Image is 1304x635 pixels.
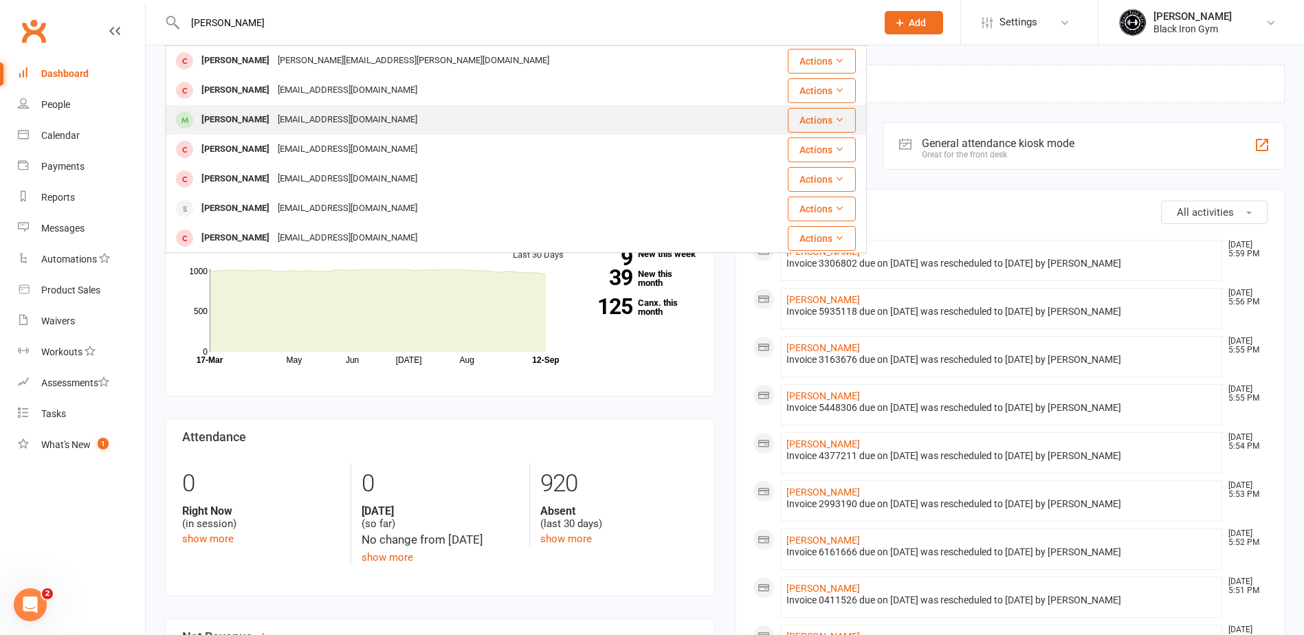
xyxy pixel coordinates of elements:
[788,197,856,221] button: Actions
[1222,289,1267,307] time: [DATE] 5:56 PM
[182,430,698,444] h3: Attendance
[274,228,421,248] div: [EMAIL_ADDRESS][DOMAIN_NAME]
[1161,201,1268,224] button: All activities
[786,306,1217,317] div: Invoice 5935118 due on [DATE] was rescheduled to [DATE] by [PERSON_NAME]
[786,342,860,353] a: [PERSON_NAME]
[41,285,100,296] div: Product Sales
[786,390,860,401] a: [PERSON_NAME]
[41,68,89,79] div: Dashboard
[18,182,145,213] a: Reports
[18,368,145,399] a: Assessments
[584,296,632,317] strong: 125
[584,269,698,287] a: 39New this month
[584,249,698,258] a: 9New this week
[197,228,274,248] div: [PERSON_NAME]
[540,504,698,517] strong: Absent
[42,588,53,599] span: 2
[98,438,109,449] span: 1
[786,594,1217,606] div: Invoice 0411526 due on [DATE] was rescheduled to [DATE] by [PERSON_NAME]
[18,275,145,306] a: Product Sales
[197,140,274,159] div: [PERSON_NAME]
[18,430,145,460] a: What's New1
[1222,433,1267,451] time: [DATE] 5:54 PM
[18,337,145,368] a: Workouts
[788,108,856,133] button: Actions
[362,531,519,549] div: No change from [DATE]
[788,49,856,74] button: Actions
[1177,206,1234,219] span: All activities
[584,247,632,268] strong: 9
[362,551,413,564] a: show more
[18,213,145,244] a: Messages
[909,17,926,28] span: Add
[197,80,274,100] div: [PERSON_NAME]
[786,546,1217,558] div: Invoice 6161666 due on [DATE] was rescheduled to [DATE] by [PERSON_NAME]
[788,167,856,192] button: Actions
[274,140,421,159] div: [EMAIL_ADDRESS][DOMAIN_NAME]
[584,267,632,288] strong: 39
[41,223,85,234] div: Messages
[197,110,274,130] div: [PERSON_NAME]
[786,258,1217,269] div: Invoice 3306802 due on [DATE] was rescheduled to [DATE] by [PERSON_NAME]
[788,226,856,251] button: Actions
[1222,385,1267,403] time: [DATE] 5:55 PM
[274,110,421,130] div: [EMAIL_ADDRESS][DOMAIN_NAME]
[1222,337,1267,355] time: [DATE] 5:55 PM
[1222,481,1267,499] time: [DATE] 5:53 PM
[14,588,47,621] iframe: Intercom live chat
[41,315,75,326] div: Waivers
[18,399,145,430] a: Tasks
[788,78,856,103] button: Actions
[786,438,860,449] a: [PERSON_NAME]
[182,463,340,504] div: 0
[584,298,698,316] a: 125Canx. this month
[18,244,145,275] a: Automations
[41,254,97,265] div: Automations
[786,498,1217,510] div: Invoice 2993190 due on [DATE] was rescheduled to [DATE] by [PERSON_NAME]
[41,439,91,450] div: What's New
[41,161,85,172] div: Payments
[786,294,860,305] a: [PERSON_NAME]
[18,89,145,120] a: People
[540,504,698,531] div: (last 30 days)
[1222,241,1267,258] time: [DATE] 5:59 PM
[197,199,274,219] div: [PERSON_NAME]
[18,58,145,89] a: Dashboard
[1119,9,1147,36] img: thumb_image1623296242.png
[1153,23,1232,35] div: Black Iron Gym
[197,169,274,189] div: [PERSON_NAME]
[274,169,421,189] div: [EMAIL_ADDRESS][DOMAIN_NAME]
[41,192,75,203] div: Reports
[41,408,66,419] div: Tasks
[786,535,860,546] a: [PERSON_NAME]
[885,11,943,34] button: Add
[1153,10,1232,23] div: [PERSON_NAME]
[362,463,519,504] div: 0
[999,7,1037,38] span: Settings
[18,306,145,337] a: Waivers
[18,151,145,182] a: Payments
[540,463,698,504] div: 920
[182,533,234,545] a: show more
[18,120,145,151] a: Calendar
[16,14,51,48] a: Clubworx
[41,99,70,110] div: People
[1222,577,1267,595] time: [DATE] 5:51 PM
[540,533,592,545] a: show more
[786,354,1217,366] div: Invoice 3163676 due on [DATE] was rescheduled to [DATE] by [PERSON_NAME]
[753,201,1268,214] h3: Recent Activity
[197,51,274,71] div: [PERSON_NAME]
[922,150,1074,159] div: Great for the front desk
[41,130,80,141] div: Calendar
[362,504,519,517] strong: [DATE]
[274,80,421,100] div: [EMAIL_ADDRESS][DOMAIN_NAME]
[41,377,109,388] div: Assessments
[182,504,340,517] strong: Right Now
[274,199,421,219] div: [EMAIL_ADDRESS][DOMAIN_NAME]
[1222,529,1267,547] time: [DATE] 5:52 PM
[922,137,1074,150] div: General attendance kiosk mode
[786,583,860,594] a: [PERSON_NAME]
[274,51,553,71] div: [PERSON_NAME][EMAIL_ADDRESS][PERSON_NAME][DOMAIN_NAME]
[362,504,519,531] div: (so far)
[181,13,867,32] input: Search...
